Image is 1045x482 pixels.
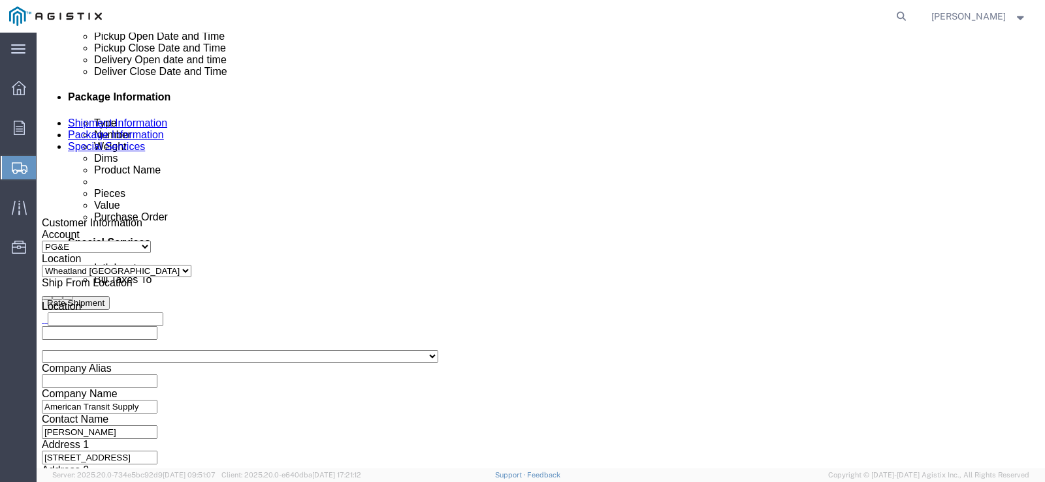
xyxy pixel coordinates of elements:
img: logo [9,7,102,26]
a: Feedback [527,471,560,479]
button: [PERSON_NAME] [931,8,1027,24]
span: Server: 2025.20.0-734e5bc92d9 [52,471,216,479]
span: [DATE] 17:21:12 [312,471,361,479]
span: [DATE] 09:51:07 [163,471,216,479]
span: Brian Beery [931,9,1006,23]
span: Copyright © [DATE]-[DATE] Agistix Inc., All Rights Reserved [828,470,1029,481]
iframe: FS Legacy Container [37,33,1045,468]
a: Support [495,471,528,479]
span: Client: 2025.20.0-e640dba [221,471,361,479]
